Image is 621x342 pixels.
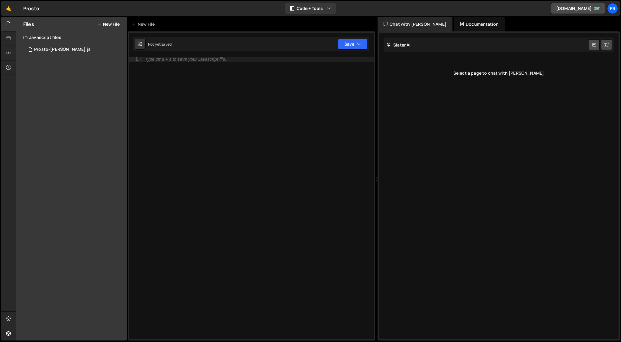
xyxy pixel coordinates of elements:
a: [DOMAIN_NAME] [551,3,605,14]
div: Type cmd + s to save your Javascript file. [145,57,226,62]
div: New File [132,21,157,27]
h2: Files [23,21,34,27]
div: 1 [129,57,142,62]
a: 🤙 [1,1,16,16]
button: New File [97,22,120,27]
button: Code + Tools [285,3,336,14]
div: Prosto-[PERSON_NAME].js [34,47,91,52]
a: Pr [607,3,618,14]
h2: Slater AI [387,42,411,48]
div: Chat with [PERSON_NAME] [378,17,452,31]
div: Not yet saved [148,42,172,47]
div: Documentation [454,17,505,31]
div: Javascript files [16,31,127,44]
div: Select a page to chat with [PERSON_NAME] [384,61,614,85]
div: Prosto [23,5,39,12]
div: 15217/39953.js [23,44,127,56]
button: Save [338,39,367,50]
